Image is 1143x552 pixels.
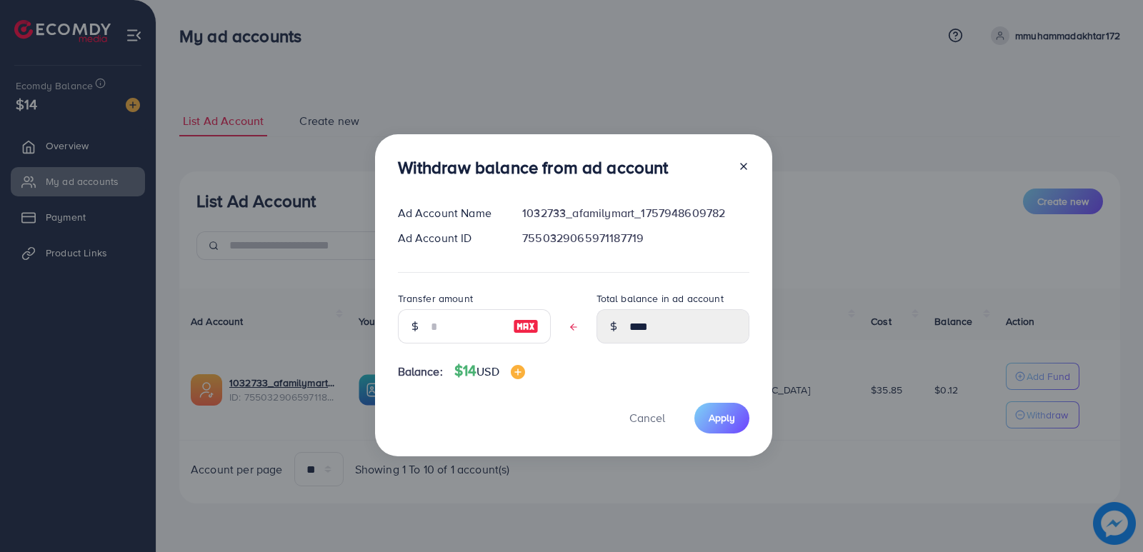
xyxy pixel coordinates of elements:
div: 7550329065971187719 [511,230,760,246]
h3: Withdraw balance from ad account [398,157,669,178]
img: image [511,365,525,379]
h4: $14 [454,362,525,380]
button: Cancel [612,403,683,433]
button: Apply [694,403,749,433]
img: image [513,318,539,335]
div: 1032733_afamilymart_1757948609782 [511,205,760,221]
span: Apply [709,411,735,425]
label: Total balance in ad account [597,291,724,306]
label: Transfer amount [398,291,473,306]
span: Balance: [398,363,443,380]
span: USD [476,363,499,379]
span: Cancel [629,410,665,426]
div: Ad Account ID [386,230,511,246]
div: Ad Account Name [386,205,511,221]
